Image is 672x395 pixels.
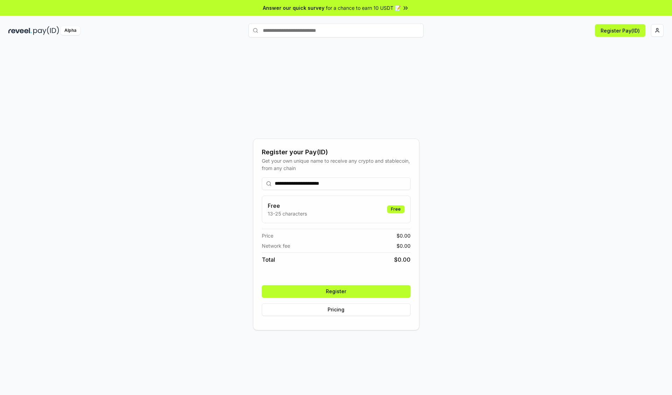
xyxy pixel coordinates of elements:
[8,26,32,35] img: reveel_dark
[33,26,59,35] img: pay_id
[61,26,80,35] div: Alpha
[394,255,411,264] span: $ 0.00
[387,205,405,213] div: Free
[262,157,411,172] div: Get your own unique name to receive any crypto and stablecoin, from any chain
[262,303,411,316] button: Pricing
[263,4,324,12] span: Answer our quick survey
[262,242,290,249] span: Network fee
[262,285,411,298] button: Register
[397,242,411,249] span: $ 0.00
[268,202,307,210] h3: Free
[262,255,275,264] span: Total
[326,4,401,12] span: for a chance to earn 10 USDT 📝
[595,24,645,37] button: Register Pay(ID)
[268,210,307,217] p: 13-25 characters
[262,147,411,157] div: Register your Pay(ID)
[397,232,411,239] span: $ 0.00
[262,232,273,239] span: Price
